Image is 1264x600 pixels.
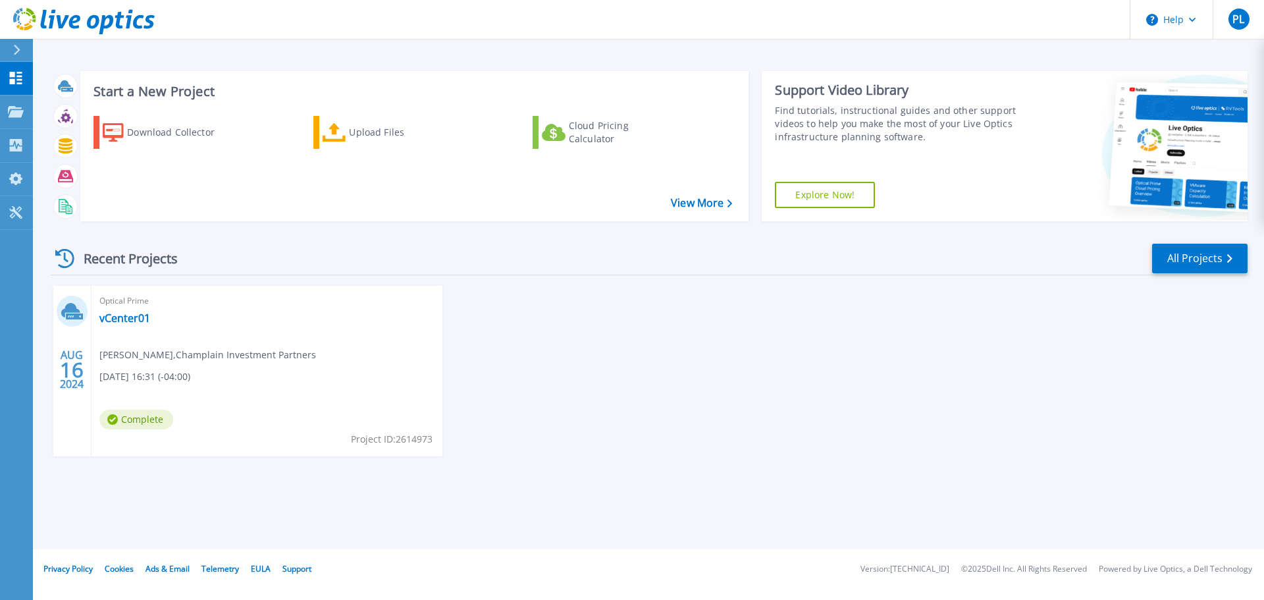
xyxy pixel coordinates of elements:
div: AUG 2024 [59,346,84,394]
a: Ads & Email [145,563,190,574]
a: Download Collector [93,116,240,149]
div: Cloud Pricing Calculator [569,119,674,146]
div: Upload Files [349,119,454,146]
span: Project ID: 2614973 [351,432,433,447]
div: Support Video Library [775,82,1022,99]
a: All Projects [1152,244,1248,273]
li: Powered by Live Optics, a Dell Technology [1099,565,1252,574]
a: Privacy Policy [43,563,93,574]
a: EULA [251,563,271,574]
li: © 2025 Dell Inc. All Rights Reserved [961,565,1087,574]
span: [DATE] 16:31 (-04:00) [99,369,190,384]
a: View More [671,197,732,209]
div: Find tutorials, instructional guides and other support videos to help you make the most of your L... [775,104,1022,144]
a: Explore Now! [775,182,875,208]
a: Telemetry [201,563,239,574]
span: [PERSON_NAME] , Champlain Investment Partners [99,348,316,362]
div: Recent Projects [51,242,196,275]
h3: Start a New Project [93,84,732,99]
a: vCenter01 [99,312,150,325]
a: Cookies [105,563,134,574]
a: Support [282,563,311,574]
span: PL [1232,14,1244,24]
span: Complete [99,410,173,429]
span: Optical Prime [99,294,434,308]
a: Upload Files [313,116,460,149]
span: 16 [60,364,84,375]
li: Version: [TECHNICAL_ID] [860,565,949,574]
a: Cloud Pricing Calculator [533,116,679,149]
div: Download Collector [127,119,232,146]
